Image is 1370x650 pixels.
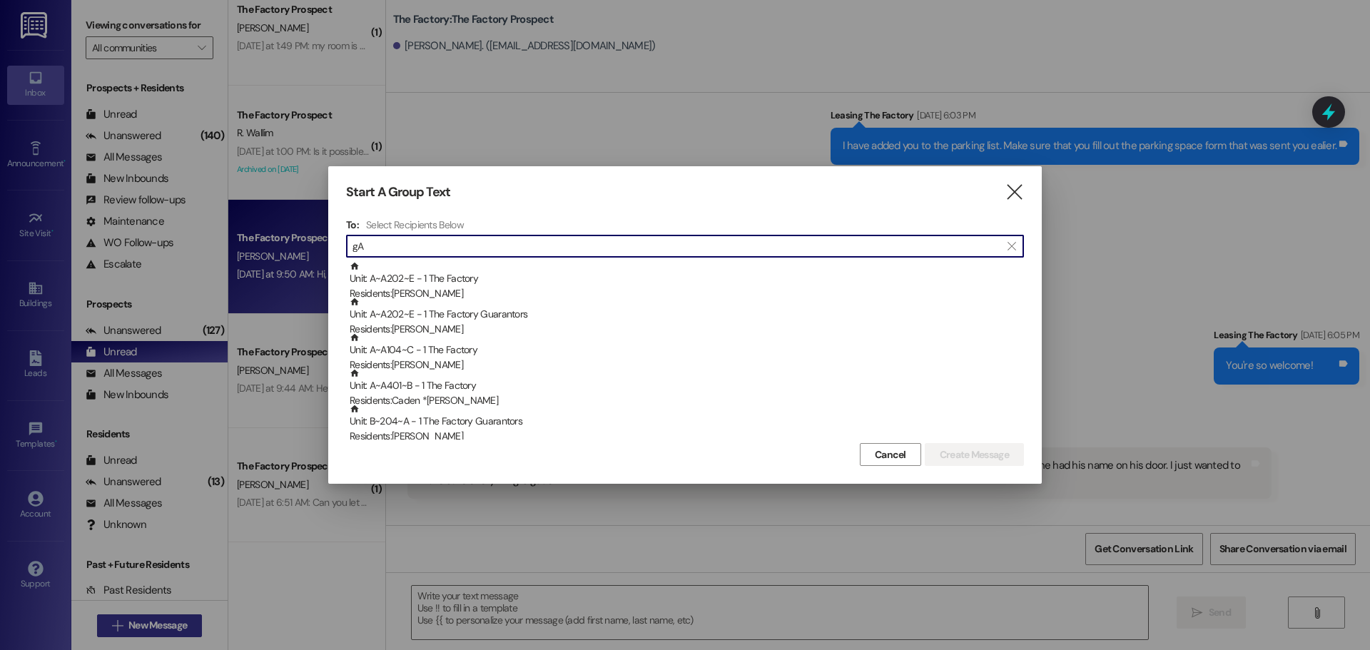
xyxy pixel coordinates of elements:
[350,332,1024,373] div: Unit: A~A104~C - 1 The Factory
[1005,185,1024,200] i: 
[350,297,1024,337] div: Unit: A~A202~E - 1 The Factory Guarantors
[350,357,1024,372] div: Residents: [PERSON_NAME]
[350,368,1024,409] div: Unit: A~A401~B - 1 The Factory
[350,429,1024,444] div: Residents: [PERSON_NAME]
[350,393,1024,408] div: Residents: Caden *[PERSON_NAME]
[350,404,1024,445] div: Unit: B~204~A - 1 The Factory Guarantors
[940,447,1009,462] span: Create Message
[352,236,1000,256] input: Search for any contact or apartment
[346,404,1024,440] div: Unit: B~204~A - 1 The Factory GuarantorsResidents:[PERSON_NAME]
[346,368,1024,404] div: Unit: A~A401~B - 1 The FactoryResidents:Caden *[PERSON_NAME]
[346,332,1024,368] div: Unit: A~A104~C - 1 The FactoryResidents:[PERSON_NAME]
[350,286,1024,301] div: Residents: [PERSON_NAME]
[1008,240,1015,252] i: 
[1000,235,1023,257] button: Clear text
[860,443,921,466] button: Cancel
[350,322,1024,337] div: Residents: [PERSON_NAME]
[346,218,359,231] h3: To:
[875,447,906,462] span: Cancel
[350,261,1024,302] div: Unit: A~A202~E - 1 The Factory
[346,297,1024,332] div: Unit: A~A202~E - 1 The Factory GuarantorsResidents:[PERSON_NAME]
[346,261,1024,297] div: Unit: A~A202~E - 1 The FactoryResidents:[PERSON_NAME]
[366,218,464,231] h4: Select Recipients Below
[925,443,1024,466] button: Create Message
[346,184,450,200] h3: Start A Group Text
